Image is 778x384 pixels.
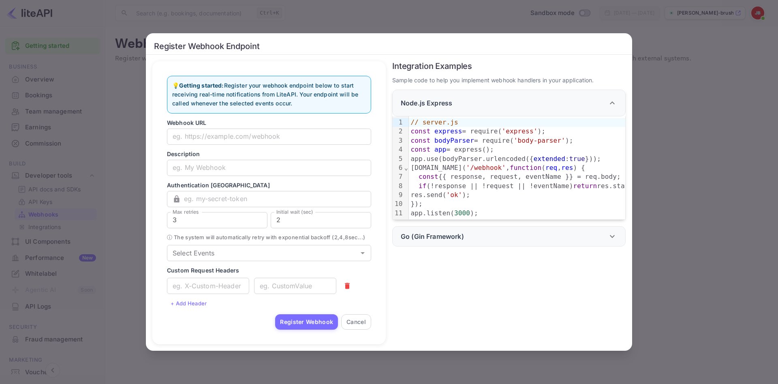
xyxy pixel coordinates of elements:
[434,127,462,135] span: express
[545,164,557,172] span: req
[392,226,626,247] div: Go (Gin Framework)
[409,127,740,136] div: = require( );
[401,232,464,241] p: Go (Gin Framework)
[409,209,740,218] div: app.listen( );
[393,154,404,163] div: 5
[409,154,740,163] div: app.use(bodyParser.urlencoded({ : }));
[392,76,626,85] p: Sample code to help you implement webhook handlers in your application.
[419,173,438,180] span: const
[409,191,740,200] div: res.send( );
[393,145,404,154] div: 4
[184,191,371,207] input: eg. my-secret-token
[409,145,740,154] div: = express();
[167,233,371,242] span: ⓘ The system will automatically retry with exponential backoff ( 2 , 4 , 8 sec...)
[341,314,371,330] button: Cancel
[167,266,371,275] p: Custom Request Headers
[404,164,409,172] span: Fold line
[393,191,404,200] div: 9
[392,90,626,116] div: Node.js Express
[167,297,211,309] button: + Add Header
[392,61,626,71] h6: Integration Examples
[393,118,404,127] div: 1
[434,137,474,144] span: bodyParser
[446,191,462,199] span: 'ok'
[167,181,371,189] p: Authentication [GEOGRAPHIC_DATA]
[393,209,404,218] div: 11
[254,278,336,294] input: eg. CustomValue
[410,118,458,126] span: // server.js
[410,137,430,144] span: const
[179,82,224,89] strong: Getting started:
[410,146,430,153] span: const
[401,98,452,108] p: Node.js Express
[169,247,355,259] input: Choose event types...
[409,136,740,145] div: = require( );
[172,81,366,108] p: 💡 Register your webhook endpoint below to start receiving real-time notifications from LiteAPI. Y...
[146,33,632,55] h2: Register Webhook Endpoint
[393,127,404,136] div: 2
[434,146,446,153] span: app
[393,200,404,208] div: 10
[569,155,585,163] span: true
[275,314,338,330] button: Register Webhook
[409,182,740,191] div: (!response || !request || !eventName) res.status( ).send( );
[514,137,565,144] span: 'body-parser'
[393,172,404,181] div: 7
[502,127,537,135] span: 'express'
[173,208,199,215] label: Max retries
[410,127,430,135] span: const
[393,136,404,145] div: 3
[409,172,740,181] div: {{ response, request, eventName }} = req.body;
[454,209,470,217] span: 3000
[409,163,740,172] div: [DOMAIN_NAME]( , ( , ) {
[167,278,249,294] input: eg. X-Custom-Header
[573,182,597,190] span: return
[276,208,313,215] label: Initial wait (sec)
[167,160,371,176] input: eg. My Webhook
[167,150,371,158] p: Description
[393,182,404,191] div: 8
[510,164,541,172] span: function
[466,164,506,172] span: '/webhook'
[167,118,371,127] p: Webhook URL
[167,129,371,145] input: eg. https://example.com/webhook
[561,164,573,172] span: res
[357,247,368,259] button: Open
[534,155,565,163] span: extended
[393,163,404,172] div: 6
[419,182,427,190] span: if
[409,200,740,208] div: });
